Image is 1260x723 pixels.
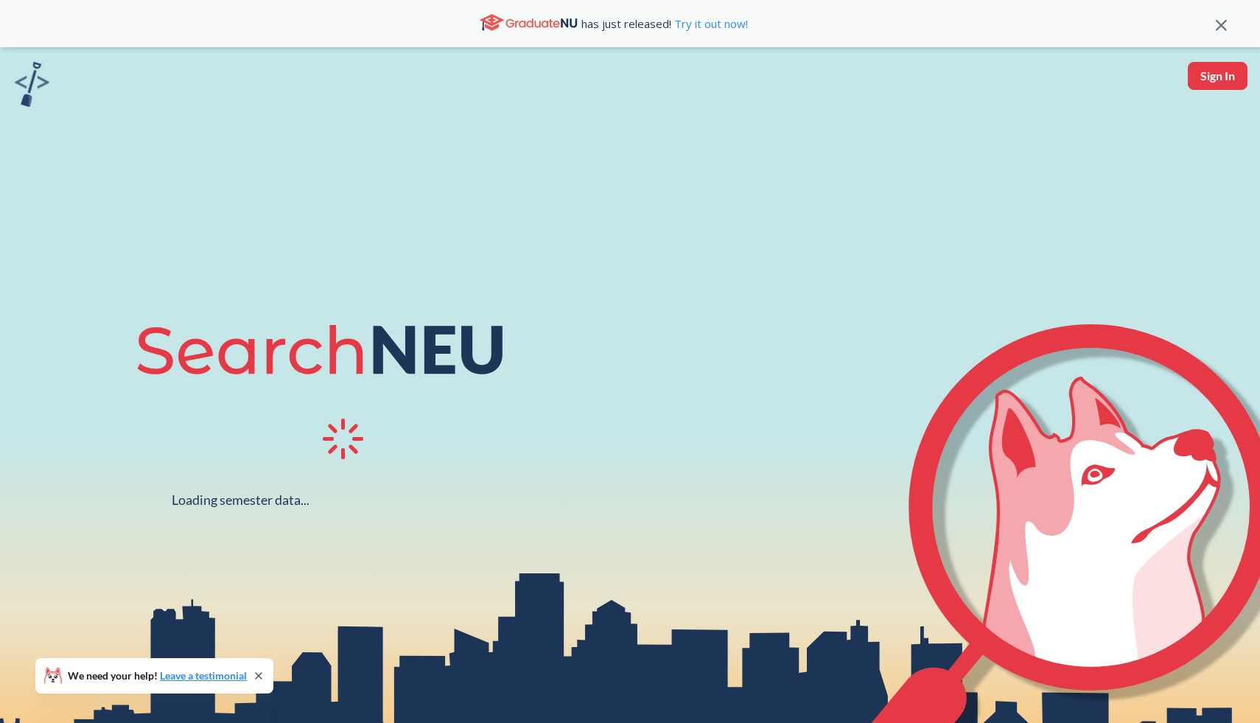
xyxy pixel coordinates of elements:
a: Try it out now! [671,16,748,31]
a: sandbox logo [15,62,49,111]
div: Loading semester data... [172,492,309,509]
img: sandbox logo [15,62,49,107]
button: Sign In [1188,62,1247,90]
span: We need your help! [68,671,247,681]
a: Leave a testimonial [160,669,247,682]
span: has just released! [581,15,748,32]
